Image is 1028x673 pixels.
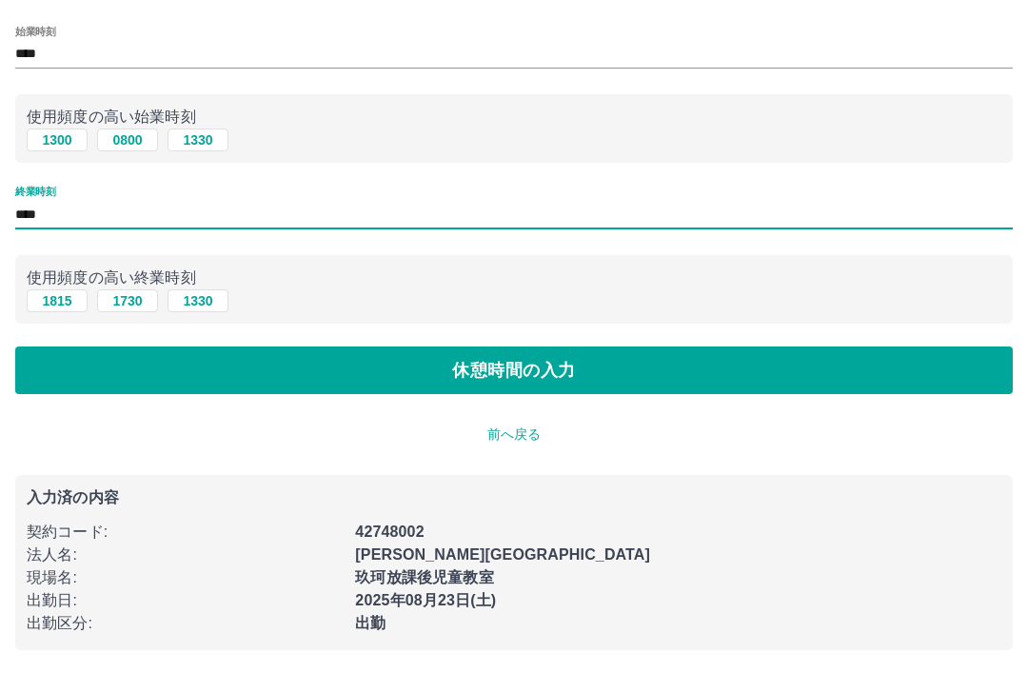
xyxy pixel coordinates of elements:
p: 使用頻度の高い終業時刻 [27,267,1001,289]
b: [PERSON_NAME][GEOGRAPHIC_DATA] [355,546,650,563]
button: 1730 [97,289,158,312]
label: 終業時刻 [15,185,55,199]
button: 1300 [27,129,88,151]
button: 1815 [27,289,88,312]
b: 2025年08月23日(土) [355,592,496,608]
p: 入力済の内容 [27,490,1001,505]
label: 始業時刻 [15,24,55,38]
button: 休憩時間の入力 [15,346,1013,394]
p: 使用頻度の高い始業時刻 [27,106,1001,129]
p: 出勤区分 : [27,612,344,635]
b: 42748002 [355,524,424,540]
button: 1330 [168,129,228,151]
p: 前へ戻る [15,425,1013,445]
p: 現場名 : [27,566,344,589]
b: 出勤 [355,615,385,631]
b: 玖珂放課後児童教室 [355,569,493,585]
button: 0800 [97,129,158,151]
p: 契約コード : [27,521,344,544]
button: 1330 [168,289,228,312]
p: 出勤日 : [27,589,344,612]
p: 法人名 : [27,544,344,566]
